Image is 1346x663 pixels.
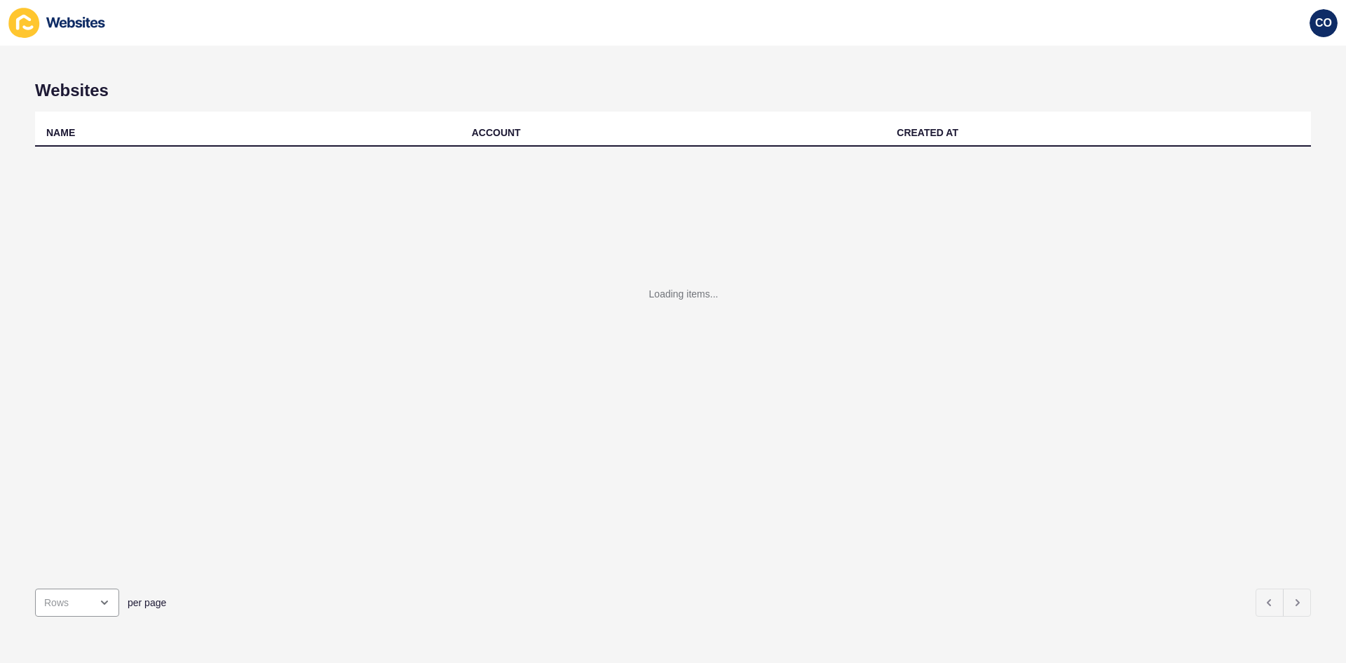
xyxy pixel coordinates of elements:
[46,126,75,140] div: NAME
[35,81,1311,100] h1: Websites
[128,596,166,610] span: per page
[35,589,119,617] div: open menu
[472,126,521,140] div: ACCOUNT
[897,126,958,140] div: CREATED AT
[1315,16,1332,30] span: CO
[649,287,719,301] div: Loading items...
